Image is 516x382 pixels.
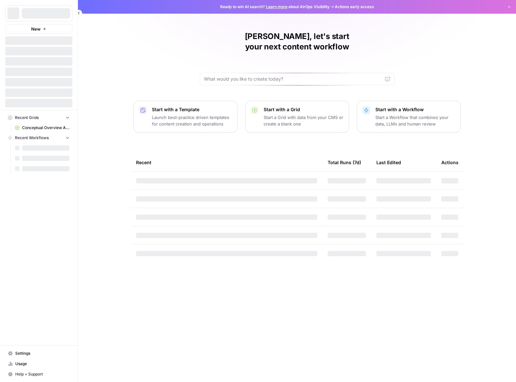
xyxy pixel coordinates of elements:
[31,26,41,32] span: New
[22,125,69,131] span: Conceptual Overview Article Grid
[245,101,349,133] button: Start with a GridStart a Grid with data from your CMS or create a blank one
[152,114,232,127] p: Launch best-practice driven templates for content creation and operations
[152,106,232,113] p: Start with a Template
[264,114,344,127] p: Start a Grid with data from your CMS or create a blank one
[335,4,374,10] span: Actions early access
[5,133,72,143] button: Recent Workflows
[204,76,383,82] input: What would you like to create today?
[15,135,49,141] span: Recent Workflows
[375,106,455,113] p: Start with a Workflow
[15,371,69,377] span: Help + Support
[15,361,69,367] span: Usage
[266,4,287,9] a: Learn more
[220,4,330,10] span: Ready to win AI search? about AirOps Visibility
[264,106,344,113] p: Start with a Grid
[12,123,72,133] a: Conceptual Overview Article Grid
[5,113,72,123] button: Recent Grids
[5,369,72,379] button: Help + Support
[328,153,361,171] div: Total Runs (7d)
[376,153,401,171] div: Last Edited
[15,115,39,121] span: Recent Grids
[133,101,237,133] button: Start with a TemplateLaunch best-practice driven templates for content creation and operations
[5,348,72,359] a: Settings
[136,153,317,171] div: Recent
[15,350,69,356] span: Settings
[200,31,395,52] h1: [PERSON_NAME], let's start your next content workflow
[441,153,459,171] div: Actions
[375,114,455,127] p: Start a Workflow that combines your data, LLMs and human review
[5,359,72,369] a: Usage
[5,24,72,34] button: New
[357,101,461,133] button: Start with a WorkflowStart a Workflow that combines your data, LLMs and human review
